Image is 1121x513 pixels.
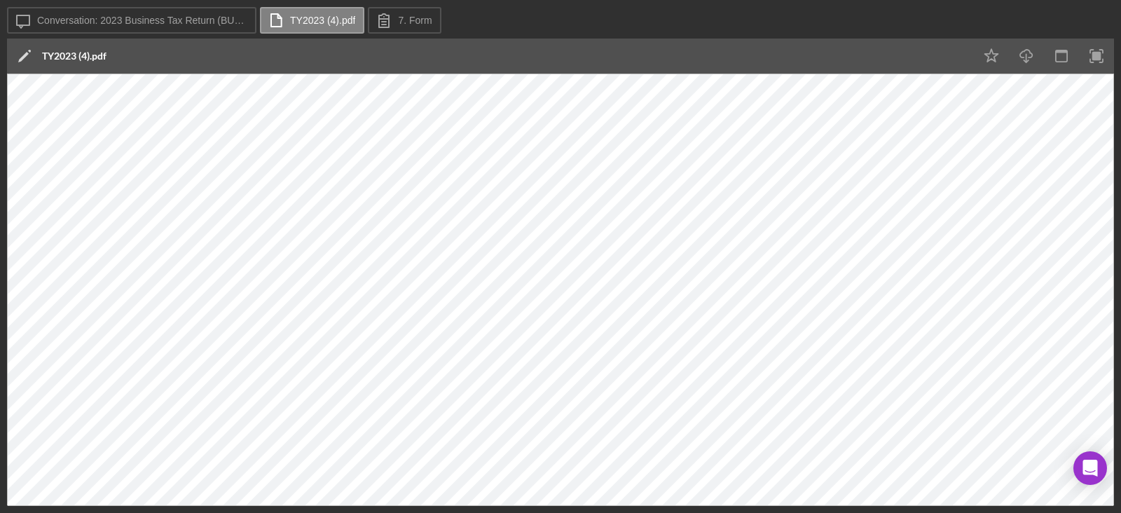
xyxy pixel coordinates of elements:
[398,15,432,26] label: 7. Form
[37,15,247,26] label: Conversation: 2023 Business Tax Return (BURAK K.)
[7,7,256,34] button: Conversation: 2023 Business Tax Return (BURAK K.)
[290,15,355,26] label: TY2023 (4).pdf
[1073,451,1107,485] div: Open Intercom Messenger
[42,50,106,62] div: TY2023 (4).pdf
[368,7,441,34] button: 7. Form
[260,7,364,34] button: TY2023 (4).pdf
